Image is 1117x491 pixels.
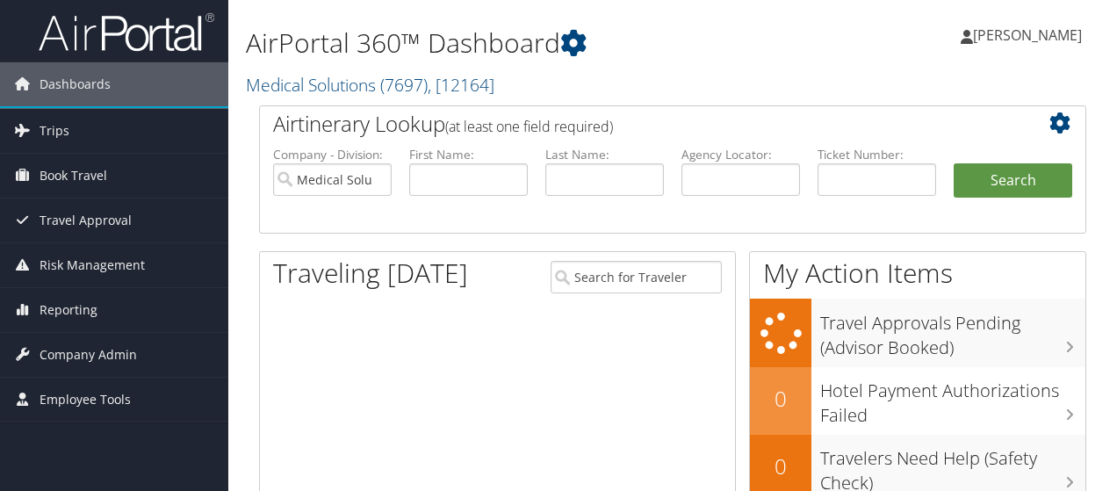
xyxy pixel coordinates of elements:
[40,288,97,332] span: Reporting
[273,109,1004,139] h2: Airtinerary Lookup
[545,146,664,163] label: Last Name:
[380,73,428,97] span: ( 7697 )
[750,451,811,481] h2: 0
[445,117,613,136] span: (at least one field required)
[246,73,494,97] a: Medical Solutions
[750,255,1085,292] h1: My Action Items
[750,299,1085,366] a: Travel Approvals Pending (Advisor Booked)
[40,243,145,287] span: Risk Management
[273,255,468,292] h1: Traveling [DATE]
[750,384,811,414] h2: 0
[40,199,132,242] span: Travel Approval
[39,11,214,53] img: airportal-logo.png
[818,146,936,163] label: Ticket Number:
[409,146,528,163] label: First Name:
[428,73,494,97] span: , [ 12164 ]
[961,9,1099,61] a: [PERSON_NAME]
[681,146,800,163] label: Agency Locator:
[551,261,723,293] input: Search for Traveler
[40,62,111,106] span: Dashboards
[820,370,1085,428] h3: Hotel Payment Authorizations Failed
[40,109,69,153] span: Trips
[820,302,1085,360] h3: Travel Approvals Pending (Advisor Booked)
[246,25,815,61] h1: AirPortal 360™ Dashboard
[40,378,131,422] span: Employee Tools
[973,25,1082,45] span: [PERSON_NAME]
[40,154,107,198] span: Book Travel
[40,333,137,377] span: Company Admin
[750,367,1085,435] a: 0Hotel Payment Authorizations Failed
[954,163,1072,199] button: Search
[273,146,392,163] label: Company - Division:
